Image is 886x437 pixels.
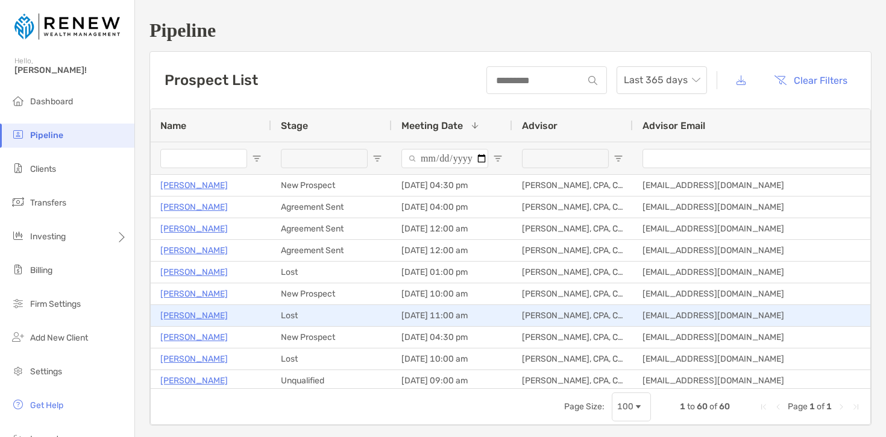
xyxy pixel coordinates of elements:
div: [DATE] 12:00 am [392,240,512,261]
img: settings icon [11,363,25,378]
a: [PERSON_NAME] [160,265,228,280]
div: [PERSON_NAME], CPA, CFP® [512,262,633,283]
div: 100 [617,401,633,412]
div: Previous Page [773,402,783,412]
div: New Prospect [271,175,392,196]
div: New Prospect [271,283,392,304]
span: Add New Client [30,333,88,343]
span: of [817,401,825,412]
div: [DATE] 04:30 pm [392,175,512,196]
button: Open Filter Menu [493,154,503,163]
img: get-help icon [11,397,25,412]
div: [DATE] 10:00 am [392,348,512,369]
h3: Prospect List [165,72,258,89]
img: investing icon [11,228,25,243]
span: Clients [30,164,56,174]
div: [PERSON_NAME], CPA, CFP® [512,370,633,391]
div: [DATE] 10:00 am [392,283,512,304]
div: Unqualified [271,370,392,391]
div: Agreement Sent [271,240,392,261]
div: [PERSON_NAME], CPA, CFP® [512,305,633,326]
div: Lost [271,348,392,369]
a: [PERSON_NAME] [160,200,228,215]
span: to [687,401,695,412]
button: Open Filter Menu [372,154,382,163]
img: Zoe Logo [14,5,120,48]
img: transfers icon [11,195,25,209]
span: Stage [281,120,308,131]
a: [PERSON_NAME] [160,221,228,236]
div: Agreement Sent [271,196,392,218]
div: [DATE] 04:00 pm [392,196,512,218]
span: Meeting Date [401,120,463,131]
div: [PERSON_NAME], CPA, CFP® [512,175,633,196]
img: add_new_client icon [11,330,25,344]
div: [DATE] 12:00 am [392,218,512,239]
img: dashboard icon [11,93,25,108]
span: 1 [809,401,815,412]
a: [PERSON_NAME] [160,373,228,388]
div: Next Page [837,402,846,412]
a: [PERSON_NAME] [160,351,228,366]
span: Get Help [30,400,63,410]
div: [PERSON_NAME], CPA, CFP® [512,327,633,348]
div: Page Size [612,392,651,421]
div: [DATE] 04:30 pm [392,327,512,348]
div: New Prospect [271,327,392,348]
span: Page [788,401,808,412]
div: Agreement Sent [271,218,392,239]
button: Clear Filters [765,67,856,93]
h1: Pipeline [149,19,872,42]
img: pipeline icon [11,127,25,142]
input: Name Filter Input [160,149,247,168]
div: [PERSON_NAME], CPA, CFP® [512,218,633,239]
span: Transfers [30,198,66,208]
span: [PERSON_NAME]! [14,65,127,75]
div: Last Page [851,402,861,412]
span: Name [160,120,186,131]
a: [PERSON_NAME] [160,243,228,258]
a: [PERSON_NAME] [160,308,228,323]
img: billing icon [11,262,25,277]
input: Meeting Date Filter Input [401,149,488,168]
span: Dashboard [30,96,73,107]
span: 1 [826,401,832,412]
span: Settings [30,366,62,377]
span: of [709,401,717,412]
button: Open Filter Menu [614,154,623,163]
span: Advisor [522,120,558,131]
div: [PERSON_NAME], CPA, CFP® [512,283,633,304]
span: 60 [719,401,730,412]
span: 60 [697,401,708,412]
span: Billing [30,265,52,275]
button: Open Filter Menu [252,154,262,163]
span: Advisor Email [643,120,705,131]
div: First Page [759,402,768,412]
span: 1 [680,401,685,412]
a: [PERSON_NAME] [160,330,228,345]
a: [PERSON_NAME] [160,178,228,193]
a: [PERSON_NAME] [160,286,228,301]
img: firm-settings icon [11,296,25,310]
img: input icon [588,76,597,85]
div: [DATE] 11:00 am [392,305,512,326]
div: [PERSON_NAME], CPA, CFP® [512,196,633,218]
div: [DATE] 09:00 am [392,370,512,391]
div: Page Size: [564,401,605,412]
div: [PERSON_NAME], CPA, CFP® [512,240,633,261]
div: [PERSON_NAME], CPA, CFP® [512,348,633,369]
div: [DATE] 01:00 pm [392,262,512,283]
span: Last 365 days [624,67,700,93]
img: clients icon [11,161,25,175]
span: Pipeline [30,130,63,140]
span: Firm Settings [30,299,81,309]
